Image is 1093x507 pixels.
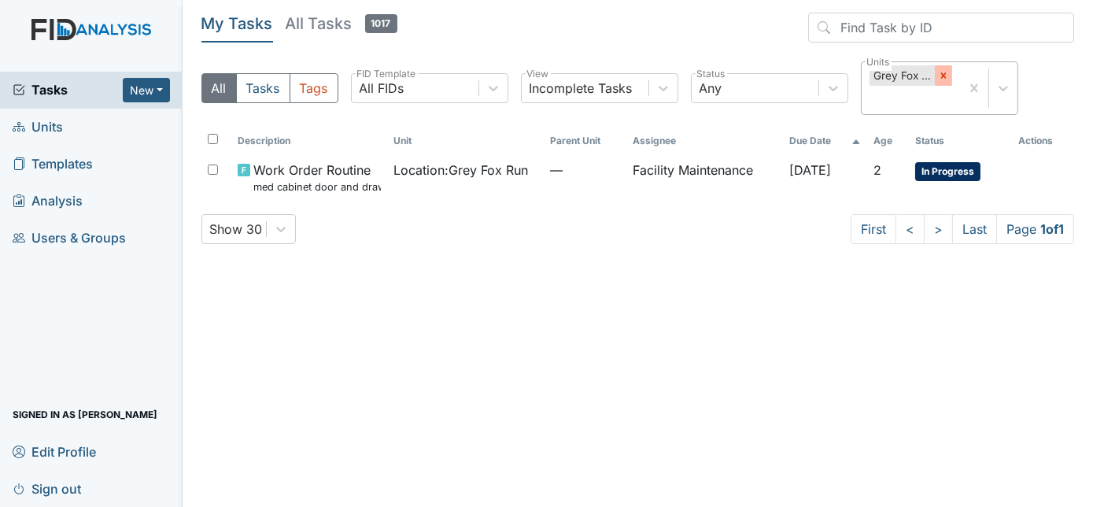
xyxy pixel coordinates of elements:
small: med cabinet door and drawer [253,179,381,194]
button: Tags [290,73,338,103]
a: < [895,214,925,244]
a: > [924,214,953,244]
input: Toggle All Rows Selected [208,134,218,144]
input: Find Task by ID [808,13,1074,43]
strong: 1 of 1 [1040,221,1064,237]
span: 2 [873,162,881,178]
th: Toggle SortBy [544,128,627,154]
div: Show 30 [210,220,263,239]
span: Page [996,214,1074,244]
h5: My Tasks [201,13,273,35]
button: Tasks [236,73,290,103]
th: Actions [1012,128,1074,154]
span: — [550,161,621,179]
span: Sign out [13,476,81,501]
div: Grey Fox Run [870,65,935,86]
th: Assignee [626,128,782,154]
th: Toggle SortBy [387,128,543,154]
span: Units [13,115,63,139]
span: Templates [13,152,93,176]
a: First [851,214,896,244]
span: Location : Grey Fox Run [393,161,528,179]
span: Analysis [13,189,83,213]
a: Last [952,214,997,244]
div: All FIDs [360,79,404,98]
button: All [201,73,237,103]
h5: All Tasks [286,13,397,35]
span: Signed in as [PERSON_NAME] [13,402,157,427]
a: Tasks [13,80,123,99]
div: Type filter [201,73,338,103]
nav: task-pagination [851,214,1074,244]
span: 1017 [365,14,397,33]
th: Toggle SortBy [909,128,1012,154]
button: New [123,78,170,102]
div: Incomplete Tasks [530,79,633,98]
span: Work Order Routine med cabinet door and drawer [253,161,381,194]
span: Users & Groups [13,226,126,250]
th: Toggle SortBy [867,128,909,154]
span: Edit Profile [13,439,96,464]
span: [DATE] [789,162,831,178]
div: Any [700,79,722,98]
td: Facility Maintenance [626,154,782,201]
th: Toggle SortBy [783,128,867,154]
span: In Progress [915,162,980,181]
th: Toggle SortBy [231,128,387,154]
